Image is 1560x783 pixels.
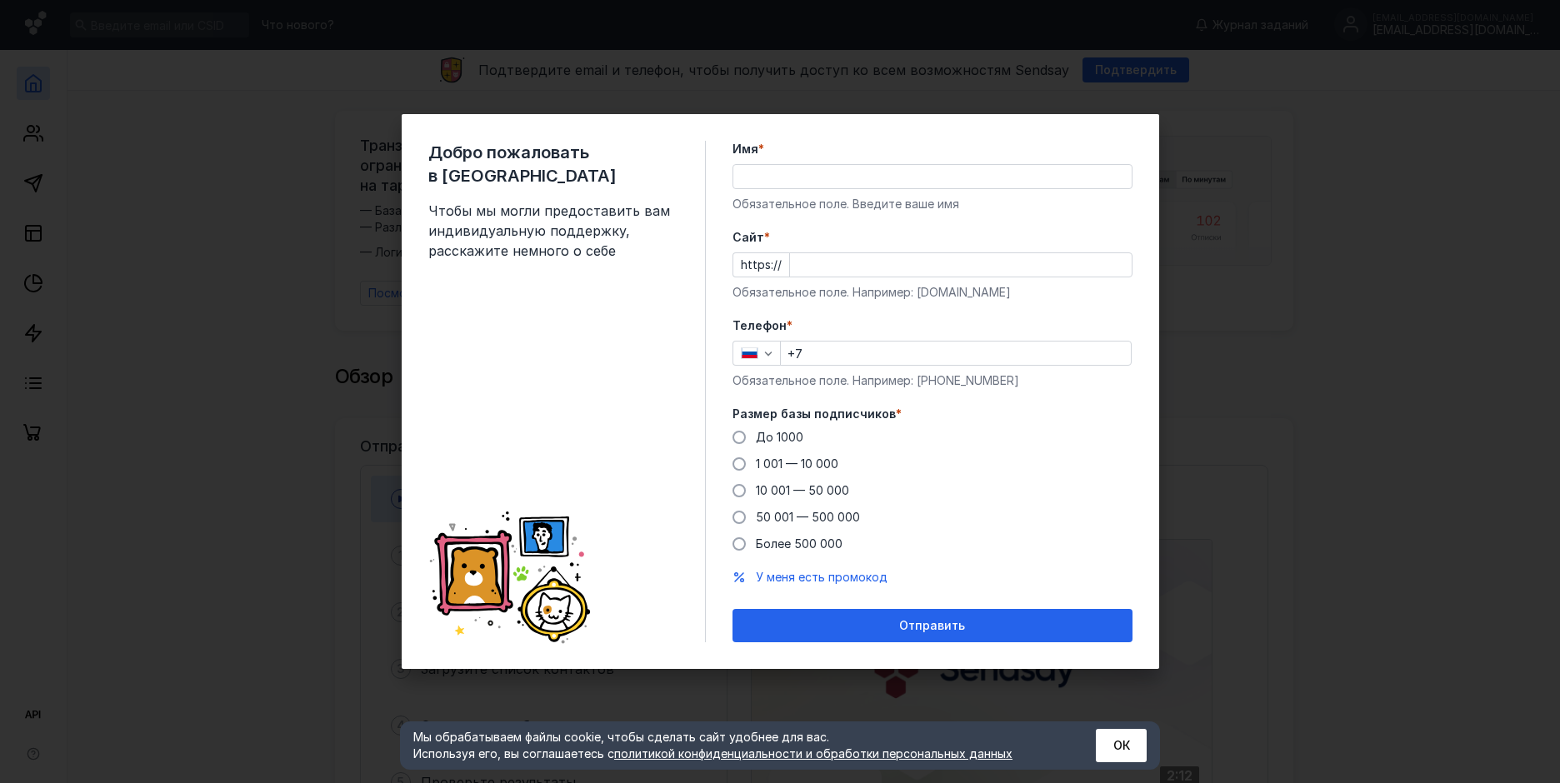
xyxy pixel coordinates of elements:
[732,196,1132,212] div: Обязательное поле. Введите ваше имя
[756,536,842,551] span: Более 500 000
[756,570,887,584] span: У меня есть промокод
[756,430,803,444] span: До 1000
[732,609,1132,642] button: Отправить
[756,569,887,586] button: У меня есть промокод
[1096,729,1147,762] button: ОК
[428,141,678,187] span: Добро пожаловать в [GEOGRAPHIC_DATA]
[732,406,896,422] span: Размер базы подписчиков
[732,229,764,246] span: Cайт
[413,729,1055,762] div: Мы обрабатываем файлы cookie, чтобы сделать сайт удобнее для вас. Используя его, вы соглашаетесь c
[756,456,838,471] span: 1 001 — 10 000
[614,746,1012,761] a: политикой конфиденциальности и обработки персональных данных
[732,141,758,157] span: Имя
[899,619,965,633] span: Отправить
[732,317,787,334] span: Телефон
[732,372,1132,389] div: Обязательное поле. Например: [PHONE_NUMBER]
[756,510,860,524] span: 50 001 — 500 000
[756,483,849,497] span: 10 001 — 50 000
[732,284,1132,301] div: Обязательное поле. Например: [DOMAIN_NAME]
[428,201,678,261] span: Чтобы мы могли предоставить вам индивидуальную поддержку, расскажите немного о себе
